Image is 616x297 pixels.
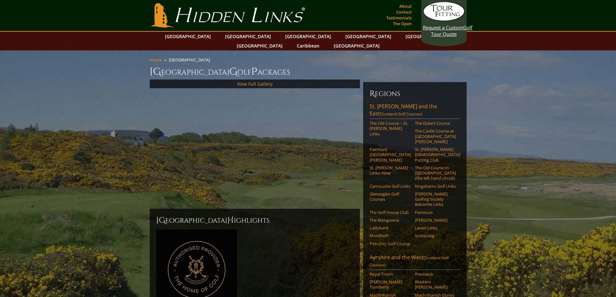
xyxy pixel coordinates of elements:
h1: [GEOGRAPHIC_DATA] olf ackages [150,65,467,78]
a: About [398,2,413,11]
a: Testimonials [384,13,413,22]
a: [GEOGRAPHIC_DATA] [330,41,383,50]
a: Pitlochry Golf Course [370,241,411,246]
span: P [251,65,257,78]
a: Request a CustomGolf Tour Quote [423,2,465,37]
a: The Golf House Club [370,210,411,215]
a: [PERSON_NAME] Turnberry [370,279,411,290]
a: [PERSON_NAME] Golfing Society Balcomie Links [415,191,456,207]
a: The Castle Course at [GEOGRAPHIC_DATA][PERSON_NAME] [415,128,456,144]
a: View Full Gallery [237,81,273,87]
a: Scotscraig [415,233,456,238]
a: Ladybank [370,225,411,230]
a: [GEOGRAPHIC_DATA] [222,32,274,41]
a: Gleneagles Golf Courses [370,191,411,202]
a: Royal Troon [370,271,411,277]
a: Fairmont [GEOGRAPHIC_DATA][PERSON_NAME] [370,147,411,163]
span: (Scotland Golf Courses) [370,255,449,268]
a: The Blairgowrie [370,217,411,223]
a: Western [PERSON_NAME] [415,279,456,290]
a: Contact [394,7,413,16]
a: St. [PERSON_NAME] [DEMOGRAPHIC_DATA]’ Putting Club [415,147,456,163]
span: H [227,215,234,226]
a: [GEOGRAPHIC_DATA] [342,32,394,41]
span: (Scotland Golf Courses) [380,111,422,117]
span: Request a Custom [423,24,463,31]
a: The Duke’s Course [415,121,456,126]
span: G [229,65,237,78]
a: Carnoustie Golf Links [370,184,411,189]
a: Caribbean [294,41,323,50]
h2: [GEOGRAPHIC_DATA] ighlights [156,215,353,226]
li: [GEOGRAPHIC_DATA] [169,57,212,63]
a: Home [150,57,162,63]
a: Monifieth [370,233,411,238]
a: [GEOGRAPHIC_DATA] [282,32,334,41]
a: Ayrshire and the West(Scotland Golf Courses) [370,254,460,270]
a: St. [PERSON_NAME] Links–New [370,165,411,176]
a: Kingsbarns Golf Links [415,184,456,189]
a: [GEOGRAPHIC_DATA] [402,32,455,41]
a: Leven Links [415,225,456,230]
a: The Old Course – St. [PERSON_NAME] Links [370,121,411,136]
a: [PERSON_NAME] [415,217,456,223]
a: St. [PERSON_NAME] and the East(Scotland Golf Courses) [370,103,460,119]
a: Panmure [415,210,456,215]
a: Prestwick [415,271,456,277]
a: [GEOGRAPHIC_DATA] [162,32,214,41]
a: The Old Course in [GEOGRAPHIC_DATA] (the left-hand circuit) [415,165,456,181]
a: The Open [391,19,413,28]
a: [GEOGRAPHIC_DATA] [233,41,286,50]
h6: Regions [370,89,460,99]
